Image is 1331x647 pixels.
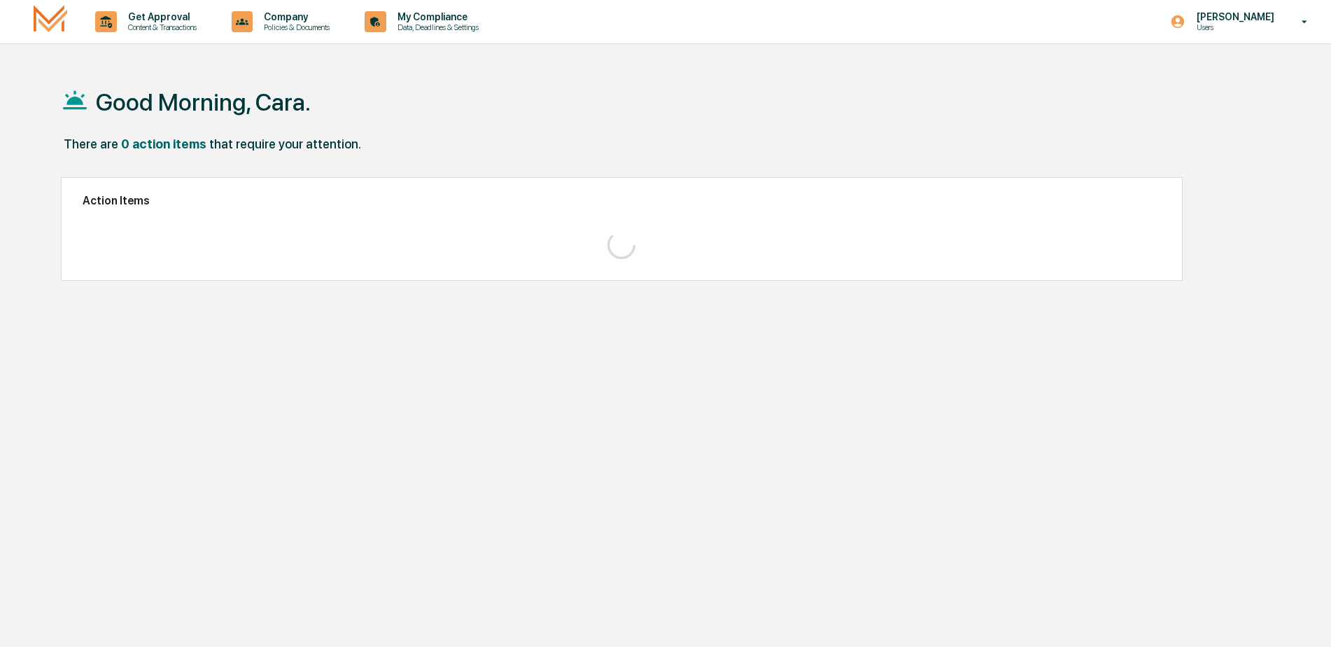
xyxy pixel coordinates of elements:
[386,22,486,32] p: Data, Deadlines & Settings
[117,22,204,32] p: Content & Transactions
[1185,22,1281,32] p: Users
[253,11,337,22] p: Company
[83,194,1161,207] h2: Action Items
[64,137,118,151] div: There are
[1185,11,1281,22] p: [PERSON_NAME]
[386,11,486,22] p: My Compliance
[209,137,361,151] div: that require your attention.
[96,88,311,116] h1: Good Morning, Cara.
[34,5,67,38] img: logo
[117,11,204,22] p: Get Approval
[253,22,337,32] p: Policies & Documents
[121,137,206,151] div: 0 action items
